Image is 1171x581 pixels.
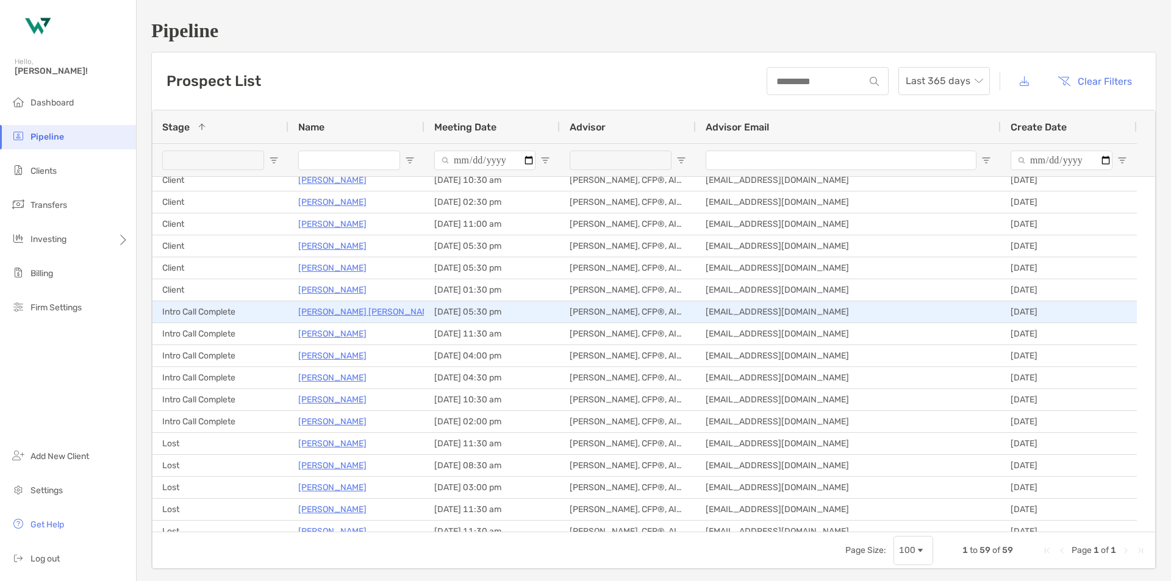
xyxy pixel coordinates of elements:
div: [PERSON_NAME], CFP®, AIF®, CRPC™ [560,499,696,520]
div: Intro Call Complete [152,301,288,323]
a: [PERSON_NAME] [298,326,367,341]
button: Open Filter Menu [405,155,415,165]
div: [EMAIL_ADDRESS][DOMAIN_NAME] [696,521,1001,542]
img: dashboard icon [11,94,26,109]
p: [PERSON_NAME] [298,392,367,407]
div: [EMAIL_ADDRESS][DOMAIN_NAME] [696,411,1001,432]
div: [PERSON_NAME], CFP®, AIF®, CRPC™ [560,345,696,366]
a: [PERSON_NAME] [298,436,367,451]
div: [PERSON_NAME], CFP®, AIF®, CRPC™ [560,455,696,476]
a: [PERSON_NAME] [298,194,367,210]
div: Page Size: [845,545,886,555]
div: [PERSON_NAME], CFP®, AIF®, CRPC™ [560,213,696,235]
img: pipeline icon [11,129,26,143]
img: get-help icon [11,516,26,531]
div: Next Page [1121,546,1131,555]
a: [PERSON_NAME] [298,260,367,276]
div: [DATE] 02:00 pm [424,411,560,432]
span: Clients [30,166,57,176]
div: Client [152,213,288,235]
div: [EMAIL_ADDRESS][DOMAIN_NAME] [696,323,1001,344]
div: [EMAIL_ADDRESS][DOMAIN_NAME] [696,213,1001,235]
div: [DATE] [1001,433,1137,454]
span: [PERSON_NAME]! [15,66,129,76]
div: [EMAIL_ADDRESS][DOMAIN_NAME] [696,389,1001,410]
img: Zoe Logo [15,5,59,49]
div: [DATE] [1001,213,1137,235]
a: [PERSON_NAME] [298,216,367,232]
div: Client [152,235,288,257]
span: Meeting Date [434,121,496,133]
img: input icon [870,77,879,86]
p: [PERSON_NAME] [298,370,367,385]
input: Create Date Filter Input [1011,151,1112,170]
p: [PERSON_NAME] [298,414,367,429]
div: Client [152,191,288,213]
span: Add New Client [30,451,89,462]
div: Lost [152,433,288,454]
div: 100 [899,545,915,555]
img: add_new_client icon [11,448,26,463]
div: [DATE] 05:30 pm [424,235,560,257]
img: transfers icon [11,197,26,212]
div: Client [152,257,288,279]
span: 59 [1002,545,1013,555]
input: Advisor Email Filter Input [706,151,976,170]
button: Clear Filters [1048,68,1141,94]
div: [DATE] [1001,367,1137,388]
div: [EMAIL_ADDRESS][DOMAIN_NAME] [696,235,1001,257]
div: [DATE] [1001,521,1137,542]
span: Create Date [1011,121,1067,133]
div: Intro Call Complete [152,389,288,410]
div: [DATE] [1001,169,1137,191]
div: Client [152,279,288,301]
div: [DATE] 11:30 am [424,433,560,454]
div: [DATE] 05:30 pm [424,257,560,279]
div: [DATE] 11:30 am [424,521,560,542]
div: [EMAIL_ADDRESS][DOMAIN_NAME] [696,257,1001,279]
div: [DATE] [1001,235,1137,257]
p: [PERSON_NAME] [298,238,367,254]
span: 59 [979,545,990,555]
div: [PERSON_NAME], CFP®, AIF®, CRPC™ [560,191,696,213]
button: Open Filter Menu [269,155,279,165]
a: [PERSON_NAME] [298,524,367,539]
div: [EMAIL_ADDRESS][DOMAIN_NAME] [696,455,1001,476]
div: Lost [152,477,288,498]
div: [PERSON_NAME], CFP®, AIF®, CRPC™ [560,477,696,498]
img: logout icon [11,551,26,565]
span: Last 365 days [906,68,983,94]
div: [PERSON_NAME], CFP®, AIF®, CRPC™ [560,235,696,257]
div: [PERSON_NAME], CFP®, AIF®, CRPC™ [560,389,696,410]
span: Settings [30,485,63,496]
div: [DATE] 05:30 pm [424,301,560,323]
p: [PERSON_NAME] [298,348,367,363]
div: [DATE] [1001,323,1137,344]
div: [DATE] 02:30 pm [424,191,560,213]
h3: Prospect List [167,73,261,90]
div: [DATE] 11:00 am [424,213,560,235]
div: Intro Call Complete [152,323,288,344]
img: billing icon [11,265,26,280]
div: [EMAIL_ADDRESS][DOMAIN_NAME] [696,477,1001,498]
a: [PERSON_NAME] [298,480,367,495]
div: Previous Page [1057,546,1067,555]
div: Page Size [893,536,933,565]
a: [PERSON_NAME] [298,502,367,517]
div: [DATE] 11:30 am [424,323,560,344]
span: Pipeline [30,132,64,142]
a: [PERSON_NAME] [298,458,367,473]
button: Open Filter Menu [981,155,991,165]
h1: Pipeline [151,20,1156,42]
span: Advisor Email [706,121,769,133]
div: [DATE] [1001,257,1137,279]
div: [DATE] [1001,499,1137,520]
div: [PERSON_NAME], CFP®, AIF®, CRPC™ [560,279,696,301]
span: Firm Settings [30,302,82,313]
div: [EMAIL_ADDRESS][DOMAIN_NAME] [696,191,1001,213]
